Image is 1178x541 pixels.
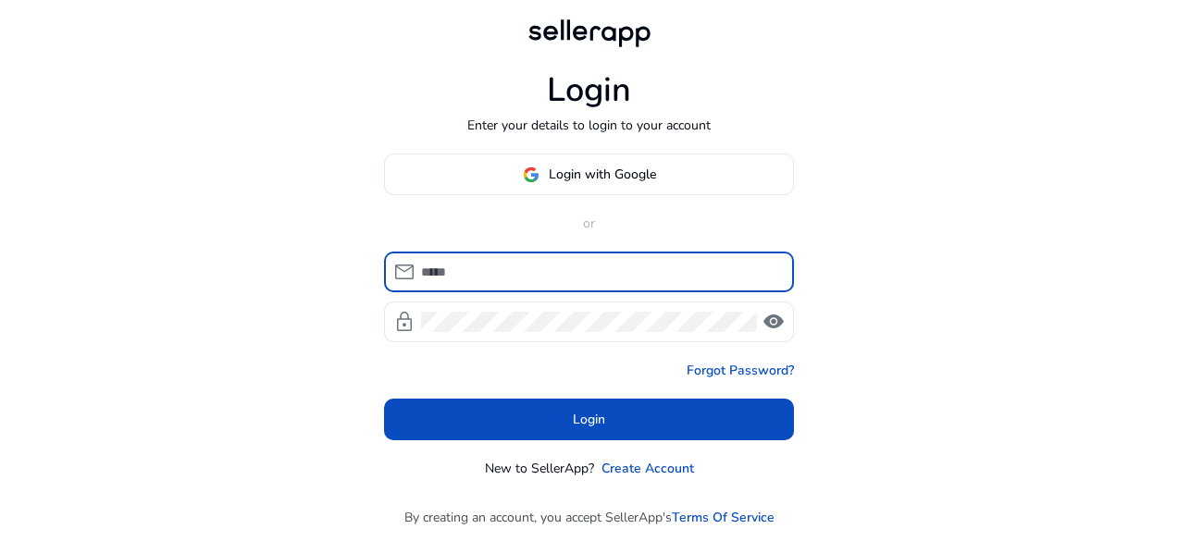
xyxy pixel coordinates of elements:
a: Forgot Password? [687,361,794,380]
img: google-logo.svg [523,166,539,183]
span: lock [393,311,415,333]
a: Terms Of Service [672,508,775,527]
button: Login [384,399,794,440]
p: or [384,214,794,233]
span: Login with Google [549,165,656,184]
p: Enter your details to login to your account [467,116,711,135]
a: Create Account [601,459,694,478]
span: mail [393,261,415,283]
span: visibility [763,311,785,333]
span: Login [573,410,605,429]
button: Login with Google [384,154,794,195]
p: New to SellerApp? [485,459,594,478]
h1: Login [547,70,631,110]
